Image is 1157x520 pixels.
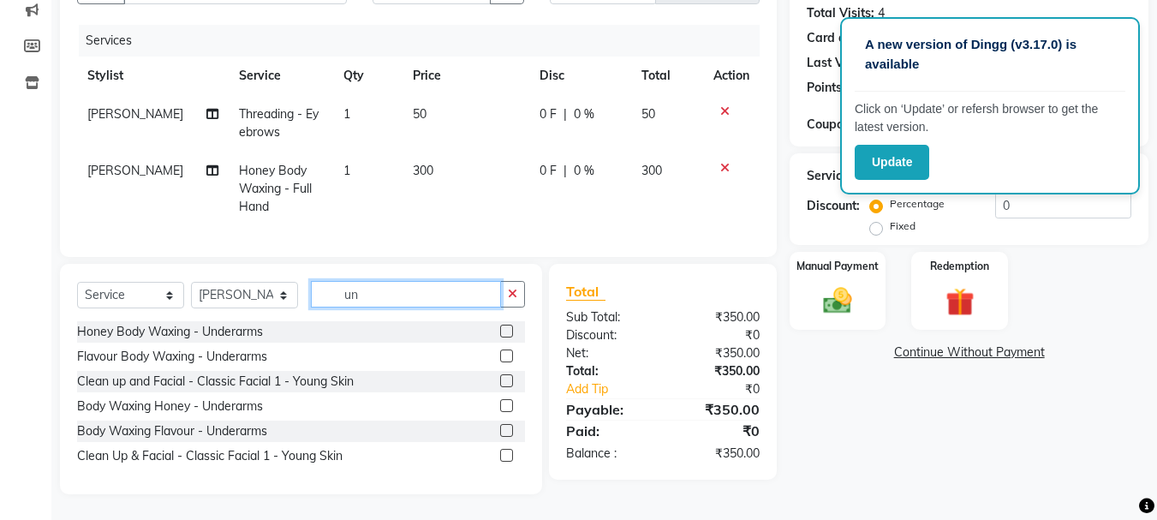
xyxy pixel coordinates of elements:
div: Paid: [553,421,663,441]
div: Discount: [807,197,860,215]
p: A new version of Dingg (v3.17.0) is available [865,35,1115,74]
th: Total [631,57,704,95]
span: 300 [641,163,662,178]
span: 50 [413,106,426,122]
span: Total [566,283,605,301]
th: Qty [333,57,403,95]
div: Total Visits: [807,4,874,22]
span: 0 % [574,105,594,123]
a: Add Tip [553,380,681,398]
div: Clean Up & Facial - Classic Facial 1 - Young Skin [77,447,343,465]
span: Threading - Eyebrows [239,106,319,140]
div: ₹0 [663,326,772,344]
div: Coupon Code [807,116,915,134]
input: Search or Scan [311,281,501,308]
img: _gift.svg [937,284,983,320]
img: _cash.svg [814,284,861,317]
span: 0 % [574,162,594,180]
button: Update [855,145,929,180]
div: Discount: [553,326,663,344]
span: 1 [343,106,350,122]
label: Redemption [930,259,989,274]
div: Payable: [553,399,663,420]
span: 1 [343,163,350,178]
div: ₹350.00 [663,445,772,463]
div: ₹350.00 [663,344,772,362]
label: Percentage [890,196,945,212]
div: Honey Body Waxing - Underarms [77,323,263,341]
div: Flavour Body Waxing - Underarms [77,348,267,366]
a: Continue Without Payment [793,344,1145,362]
span: 50 [641,106,655,122]
th: Service [229,57,333,95]
div: Service Total: [807,167,885,185]
p: Click on ‘Update’ or refersh browser to get the latest version. [855,100,1125,136]
div: Body Waxing Flavour - Underarms [77,422,267,440]
th: Disc [529,57,631,95]
span: 0 F [540,105,557,123]
span: 300 [413,163,433,178]
div: Clean up and Facial - Classic Facial 1 - Young Skin [77,373,354,391]
div: 4 [878,4,885,22]
div: Sub Total: [553,308,663,326]
label: Manual Payment [796,259,879,274]
div: ₹0 [682,380,773,398]
div: Body Waxing Honey - Underarms [77,397,263,415]
label: Fixed [890,218,915,234]
span: | [564,105,567,123]
span: 0 F [540,162,557,180]
div: Services [79,25,772,57]
div: ₹350.00 [663,362,772,380]
div: ₹350.00 [663,308,772,326]
div: ₹0 [663,421,772,441]
div: ₹350.00 [663,399,772,420]
span: [PERSON_NAME] [87,106,183,122]
div: Balance : [553,445,663,463]
th: Stylist [77,57,229,95]
div: Total: [553,362,663,380]
span: | [564,162,567,180]
span: [PERSON_NAME] [87,163,183,178]
div: Last Visit: [807,54,864,72]
span: Honey Body Waxing - Full Hand [239,163,312,214]
th: Price [403,57,529,95]
div: Card on file: [807,29,877,47]
div: Points: [807,79,845,97]
th: Action [703,57,760,95]
div: Net: [553,344,663,362]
